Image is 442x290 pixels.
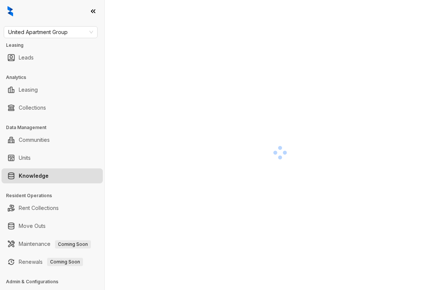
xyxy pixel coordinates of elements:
li: Renewals [1,254,103,269]
li: Move Outs [1,219,103,233]
li: Units [1,150,103,165]
img: logo [7,6,13,16]
li: Collections [1,100,103,115]
span: United Apartment Group [8,27,93,38]
li: Leads [1,50,103,65]
a: Rent Collections [19,201,59,216]
li: Communities [1,132,103,147]
li: Maintenance [1,236,103,251]
h3: Leasing [6,42,104,49]
h3: Resident Operations [6,192,104,199]
a: Units [19,150,31,165]
a: Knowledge [19,168,49,183]
a: Leasing [19,82,38,97]
a: RenewalsComing Soon [19,254,83,269]
a: Collections [19,100,46,115]
li: Knowledge [1,168,103,183]
a: Communities [19,132,50,147]
h3: Data Management [6,124,104,131]
span: Coming Soon [55,240,91,248]
li: Leasing [1,82,103,97]
h3: Analytics [6,74,104,81]
h3: Admin & Configurations [6,278,104,285]
a: Leads [19,50,34,65]
a: Move Outs [19,219,46,233]
li: Rent Collections [1,201,103,216]
span: Coming Soon [47,258,83,266]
